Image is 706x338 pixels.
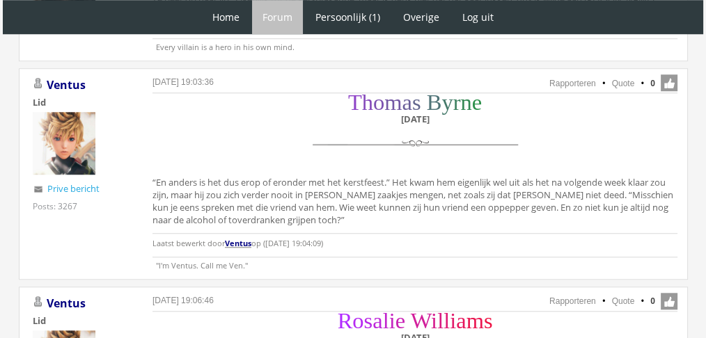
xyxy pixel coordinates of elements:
span: W [411,308,431,333]
a: Rapporteren [549,79,596,88]
span: B [427,90,442,115]
a: [DATE] 19:06:46 [152,296,214,305]
span: h [362,90,373,115]
a: Ventus [47,296,86,311]
p: "I'm Ventus. Call me Ven." [152,257,677,271]
span: i [450,308,456,333]
span: i [431,308,437,333]
img: Gebruiker is offline [33,296,44,307]
span: T [348,90,362,115]
span: m [466,308,484,333]
span: a [456,308,466,333]
img: Ventus [33,112,95,175]
b: [DATE] [401,113,430,125]
div: Lid [33,314,130,327]
span: s [484,308,493,333]
span: o [373,90,384,115]
span: 0 [650,77,655,90]
span: s [412,90,421,115]
img: scheidingslijn.png [307,129,523,160]
img: Gebruiker is offline [33,78,44,89]
span: e [472,90,482,115]
span: R [338,308,353,333]
p: Every villain is a hero in his own mind. [152,38,677,52]
a: [DATE] 19:03:36 [152,77,214,87]
div: “En anders is het dus erop of eronder met het kerstfeest.” Het kwam hem eigenlijk wel uit als het... [152,95,677,257]
span: r [453,90,461,115]
span: a [402,90,412,115]
span: l [383,308,389,333]
span: l [437,308,444,333]
span: i [389,308,395,333]
a: Ventus [47,77,86,92]
span: y [441,90,453,115]
a: Quote [612,79,635,88]
a: Rapporteren [549,296,596,306]
span: e [395,308,405,333]
p: Laatst bewerkt door op ([DATE] 19:04:09) [152,233,677,253]
a: Quote [612,296,635,306]
span: l [444,308,450,333]
span: s [364,308,373,333]
a: Prive bericht [47,182,100,195]
a: Ventus [225,238,251,248]
span: o [352,308,363,333]
span: 0 [650,295,655,307]
span: a [372,308,382,333]
div: Posts: 3267 [33,200,77,212]
span: Like deze post [661,74,677,91]
span: n [461,90,472,115]
div: Lid [33,96,130,108]
span: Like deze post [661,293,677,309]
span: m [384,90,402,115]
